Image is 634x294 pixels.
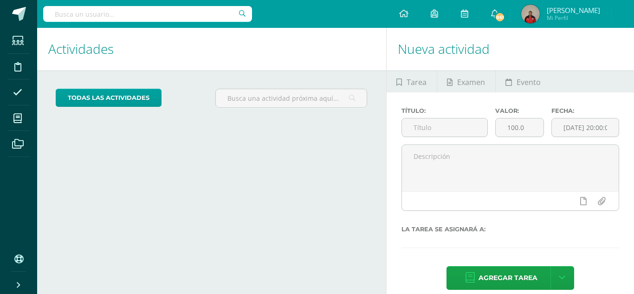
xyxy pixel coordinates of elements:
[517,71,541,93] span: Evento
[56,89,162,107] a: todas las Actividades
[437,70,495,92] a: Examen
[552,118,619,137] input: Fecha de entrega
[401,107,488,114] label: Título:
[401,226,620,233] label: La tarea se asignará a:
[551,107,619,114] label: Fecha:
[387,70,437,92] a: Tarea
[495,12,505,22] span: 861
[521,5,540,23] img: 3173811e495424c50f36d6c1a1dea0c1.png
[402,118,487,137] input: Título
[216,89,367,107] input: Busca una actividad próxima aquí...
[457,71,485,93] span: Examen
[547,6,600,15] span: [PERSON_NAME]
[48,28,375,70] h1: Actividades
[407,71,427,93] span: Tarea
[496,118,543,137] input: Puntos máximos
[496,70,551,92] a: Evento
[398,28,623,70] h1: Nueva actividad
[43,6,252,22] input: Busca un usuario...
[495,107,544,114] label: Valor:
[479,267,537,289] span: Agregar tarea
[547,14,600,22] span: Mi Perfil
